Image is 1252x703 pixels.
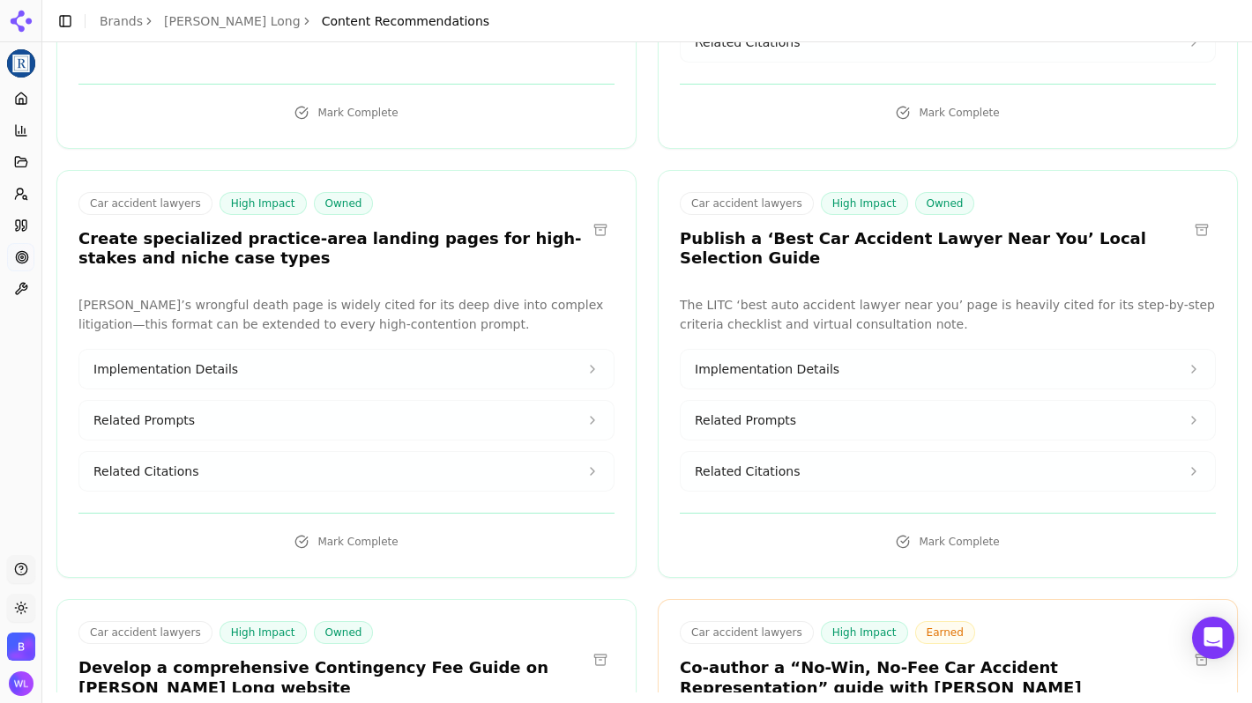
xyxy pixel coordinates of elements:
[93,411,195,429] span: Related Prompts
[695,462,800,480] span: Related Citations
[915,192,975,215] span: Owned
[78,229,586,269] h3: Create specialized practice-area landing pages for high-stakes and niche case types
[680,658,1188,698] h3: Co-author a “No-Win, No-Fee Car Accident Representation” guide with [PERSON_NAME]
[322,12,489,30] span: Content Recommendations
[78,528,615,556] button: Mark Complete
[695,360,839,378] span: Implementation Details
[681,350,1215,388] button: Implementation Details
[164,12,301,30] a: [PERSON_NAME] Long
[78,192,212,215] span: Car accident lawyers
[93,462,198,480] span: Related Citations
[7,633,35,661] img: Bob Agency
[220,621,307,644] span: High Impact
[7,49,35,78] button: Current brand: Regan Zambri Long
[1188,646,1216,674] button: Archive recommendation
[78,658,586,698] h3: Develop a comprehensive Contingency Fee Guide on [PERSON_NAME] Long website
[314,192,374,215] span: Owned
[680,621,814,644] span: Car accident lawyers
[78,295,615,336] p: [PERSON_NAME]’s wrongful death page is widely cited for its deep dive into complex litigation—thi...
[1192,617,1234,659] div: Open Intercom Messenger
[680,192,814,215] span: Car accident lawyers
[79,350,614,388] button: Implementation Details
[821,192,908,215] span: High Impact
[681,401,1215,440] button: Related Prompts
[220,192,307,215] span: High Impact
[79,452,614,491] button: Related Citations
[915,621,975,644] span: Earned
[586,646,615,674] button: Archive recommendation
[78,621,212,644] span: Car accident lawyers
[9,671,34,696] img: Wendy Lindars
[9,671,34,696] button: Open user button
[1188,216,1216,244] button: Archive recommendation
[586,216,615,244] button: Archive recommendation
[78,99,615,127] button: Mark Complete
[7,633,35,661] button: Open organization switcher
[100,14,143,28] a: Brands
[680,229,1188,269] h3: Publish a ‘Best Car Accident Lawyer Near You’ Local Selection Guide
[680,295,1216,336] p: The LITC ‘best auto accident lawyer near you’ page is heavily cited for its step-by-step criteria...
[79,401,614,440] button: Related Prompts
[100,12,489,30] nav: breadcrumb
[695,411,796,429] span: Related Prompts
[680,99,1216,127] button: Mark Complete
[681,452,1215,491] button: Related Citations
[7,49,35,78] img: Regan Zambri Long
[314,621,374,644] span: Owned
[680,528,1216,556] button: Mark Complete
[821,621,908,644] span: High Impact
[93,360,238,378] span: Implementation Details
